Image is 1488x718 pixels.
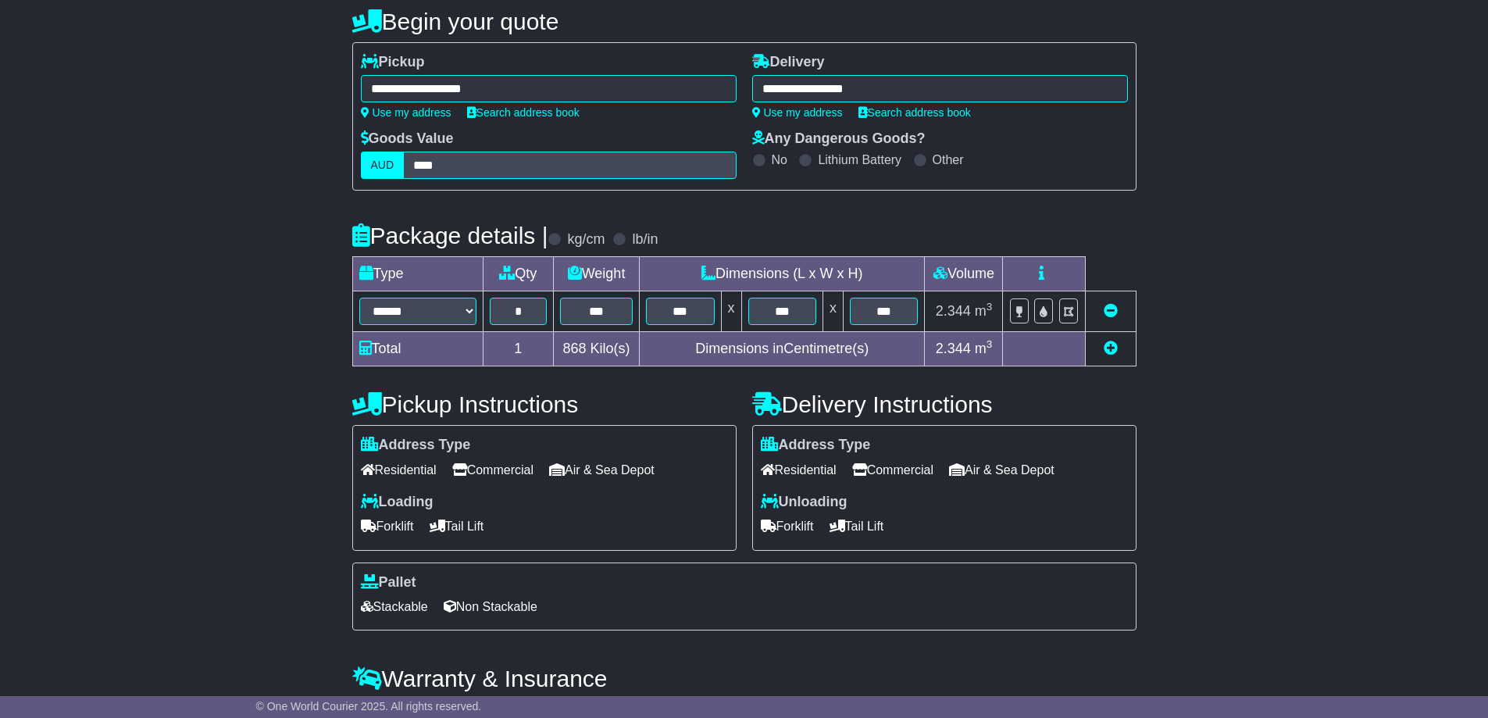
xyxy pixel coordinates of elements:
[987,301,993,313] sup: 3
[563,341,587,356] span: 868
[361,458,437,482] span: Residential
[823,291,843,332] td: x
[352,666,1137,691] h4: Warranty & Insurance
[444,595,537,619] span: Non Stackable
[987,338,993,350] sup: 3
[975,341,993,356] span: m
[352,257,483,291] td: Type
[761,514,814,538] span: Forklift
[858,106,971,119] a: Search address book
[361,574,416,591] label: Pallet
[752,391,1137,417] h4: Delivery Instructions
[483,257,554,291] td: Qty
[632,231,658,248] label: lb/in
[361,514,414,538] span: Forklift
[752,106,843,119] a: Use my address
[352,391,737,417] h4: Pickup Instructions
[430,514,484,538] span: Tail Lift
[361,106,451,119] a: Use my address
[361,130,454,148] label: Goods Value
[567,231,605,248] label: kg/cm
[761,458,837,482] span: Residential
[752,130,926,148] label: Any Dangerous Goods?
[1104,303,1118,319] a: Remove this item
[761,494,847,511] label: Unloading
[761,437,871,454] label: Address Type
[818,152,901,167] label: Lithium Battery
[721,291,741,332] td: x
[975,303,993,319] span: m
[549,458,655,482] span: Air & Sea Depot
[949,458,1054,482] span: Air & Sea Depot
[361,494,434,511] label: Loading
[352,9,1137,34] h4: Begin your quote
[352,332,483,366] td: Total
[640,257,925,291] td: Dimensions (L x W x H)
[467,106,580,119] a: Search address book
[772,152,787,167] label: No
[933,152,964,167] label: Other
[361,437,471,454] label: Address Type
[361,54,425,71] label: Pickup
[925,257,1003,291] td: Volume
[554,257,640,291] td: Weight
[452,458,533,482] span: Commercial
[361,152,405,179] label: AUD
[936,303,971,319] span: 2.344
[554,332,640,366] td: Kilo(s)
[483,332,554,366] td: 1
[830,514,884,538] span: Tail Lift
[752,54,825,71] label: Delivery
[936,341,971,356] span: 2.344
[640,332,925,366] td: Dimensions in Centimetre(s)
[361,595,428,619] span: Stackable
[352,223,548,248] h4: Package details |
[256,700,482,713] span: © One World Courier 2025. All rights reserved.
[1104,341,1118,356] a: Add new item
[852,458,933,482] span: Commercial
